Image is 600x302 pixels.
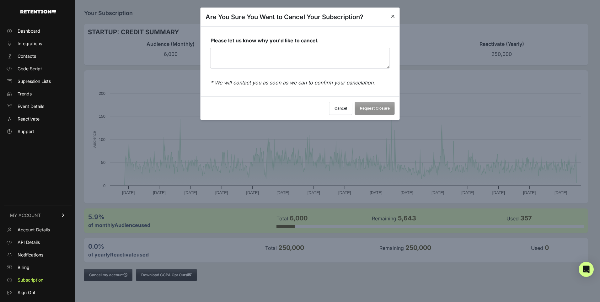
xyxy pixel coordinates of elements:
a: Notifications [4,250,72,260]
a: Trends [4,89,72,99]
span: Sign Out [18,289,35,296]
a: Support [4,127,72,137]
a: Sign Out [4,288,72,298]
a: Subscription [4,275,72,285]
a: Integrations [4,39,72,49]
a: Code Script [4,64,72,74]
span: Billing [18,264,29,271]
a: API Details [4,237,72,247]
a: Reactivate [4,114,72,124]
span: Dashboard [18,28,40,34]
label: Please let us know why you'd like to cancel. [211,37,390,74]
a: Dashboard [4,26,72,36]
span: Supression Lists [18,78,51,84]
a: MY ACCOUNT [4,206,72,225]
a: Event Details [4,101,72,111]
img: Retention.com [20,10,56,13]
a: Contacts [4,51,72,61]
textarea: Please let us know why you'd like to cancel. [211,48,390,68]
span: Event Details [18,103,44,110]
span: Trends [18,91,32,97]
span: Integrations [18,40,42,47]
span: Subscription [18,277,43,283]
span: Account Details [18,227,50,233]
span: Reactivate [18,116,40,122]
span: Contacts [18,53,36,59]
div: Open Intercom Messenger [579,262,594,277]
span: Code Script [18,66,42,72]
span: Notifications [18,252,43,258]
button: Cancel [329,102,352,115]
span: MY ACCOUNT [10,212,41,218]
a: Billing [4,262,72,272]
a: Account Details [4,225,72,235]
a: Supression Lists [4,76,72,86]
h3: Are You Sure You Want to Cancel Your Subscription? [206,13,363,21]
span: Support [18,128,34,135]
span: API Details [18,239,40,245]
em: * We will contact you as soon as we can to confirm your cancelation. [211,79,375,86]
